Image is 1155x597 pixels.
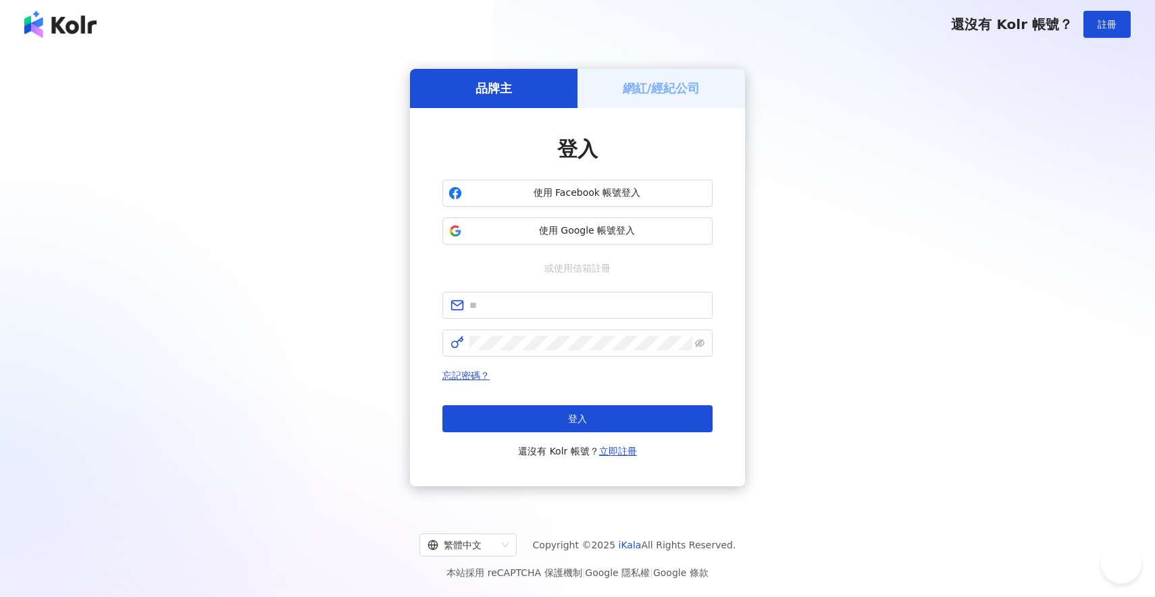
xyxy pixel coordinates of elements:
span: 還沒有 Kolr 帳號？ [518,443,637,459]
span: 使用 Google 帳號登入 [467,224,707,238]
img: logo [24,11,97,38]
span: 註冊 [1098,19,1116,30]
span: 登入 [568,413,587,424]
span: | [582,567,586,578]
a: 忘記密碼？ [442,370,490,381]
span: Copyright © 2025 All Rights Reserved. [533,537,736,553]
span: eye-invisible [695,338,704,348]
button: 使用 Facebook 帳號登入 [442,180,713,207]
h5: 網紅/經紀公司 [623,80,700,97]
span: 使用 Facebook 帳號登入 [467,186,707,200]
iframe: Help Scout Beacon - Open [1101,543,1141,583]
a: 立即註冊 [599,446,637,457]
span: 或使用信箱註冊 [535,261,620,276]
button: 使用 Google 帳號登入 [442,217,713,244]
button: 登入 [442,405,713,432]
a: Google 隱私權 [585,567,650,578]
h5: 品牌主 [476,80,512,97]
span: 登入 [557,137,598,161]
button: 註冊 [1083,11,1131,38]
a: Google 條款 [653,567,709,578]
span: 本站採用 reCAPTCHA 保護機制 [446,565,708,581]
div: 繁體中文 [428,534,496,556]
span: | [650,567,653,578]
span: 還沒有 Kolr 帳號？ [951,16,1073,32]
a: iKala [619,540,642,550]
